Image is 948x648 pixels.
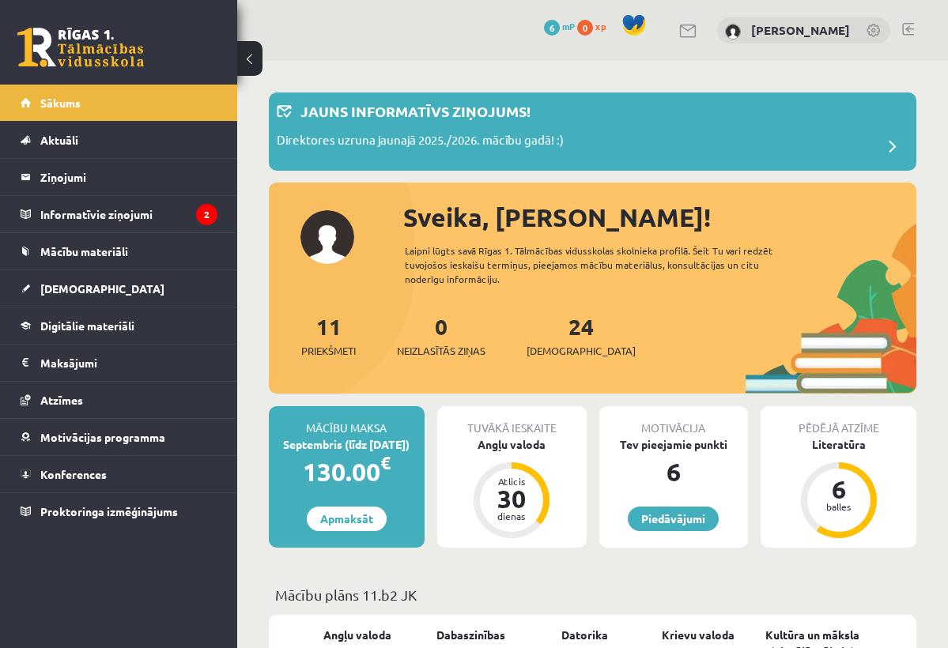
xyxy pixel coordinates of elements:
p: Jauns informatīvs ziņojums! [300,100,531,122]
div: Atlicis [488,477,535,486]
p: Direktores uzruna jaunajā 2025./2026. mācību gadā! :) [277,131,564,153]
span: Digitālie materiāli [40,318,134,333]
a: Jauns informatīvs ziņojums! Direktores uzruna jaunajā 2025./2026. mācību gadā! :) [277,100,908,163]
a: Literatūra 6 balles [761,436,916,541]
div: 30 [488,486,535,511]
div: Mācību maksa [269,406,425,436]
a: Sākums [21,85,217,121]
span: Neizlasītās ziņas [397,343,485,359]
a: [PERSON_NAME] [751,22,850,38]
a: Motivācijas programma [21,419,217,455]
div: 6 [815,477,863,502]
p: Mācību plāns 11.b2 JK [275,584,910,605]
div: Literatūra [761,436,916,453]
div: Septembris (līdz [DATE]) [269,436,425,453]
div: dienas [488,511,535,521]
div: 130.00 [269,453,425,491]
a: Digitālie materiāli [21,307,217,344]
a: 0 xp [577,20,614,32]
a: Informatīvie ziņojumi2 [21,196,217,232]
a: Aktuāli [21,122,217,158]
span: Motivācijas programma [40,430,165,444]
legend: Ziņojumi [40,159,217,195]
span: € [380,451,391,474]
a: [DEMOGRAPHIC_DATA] [21,270,217,307]
a: Proktoringa izmēģinājums [21,493,217,529]
div: Tuvākā ieskaite [437,406,587,436]
span: mP [562,20,575,32]
span: [DEMOGRAPHIC_DATA] [40,281,164,296]
div: Pēdējā atzīme [761,406,916,436]
img: Betija Mačjuka [725,24,741,40]
a: Dabaszinības [436,627,505,643]
div: balles [815,502,863,511]
div: Laipni lūgts savā Rīgas 1. Tālmācības vidusskolas skolnieka profilā. Šeit Tu vari redzēt tuvojošo... [405,243,793,286]
div: 6 [599,453,749,491]
span: Sākums [40,96,81,110]
legend: Informatīvie ziņojumi [40,196,217,232]
a: Mācību materiāli [21,233,217,269]
i: 2 [196,204,217,225]
a: Atzīmes [21,382,217,418]
a: Piedāvājumi [628,507,719,531]
span: Konferences [40,467,107,481]
a: Datorika [561,627,608,643]
span: Priekšmeti [301,343,356,359]
span: 0 [577,20,593,36]
a: Konferences [21,456,217,492]
span: Proktoringa izmēģinājums [40,504,178,518]
a: 24[DEMOGRAPHIC_DATA] [527,312,636,359]
a: Maksājumi [21,345,217,381]
a: Rīgas 1. Tālmācības vidusskola [17,28,144,67]
a: Krievu valoda [662,627,735,643]
a: Angļu valoda Atlicis 30 dienas [437,436,587,541]
a: 11Priekšmeti [301,312,356,359]
div: Motivācija [599,406,749,436]
span: Mācību materiāli [40,244,128,258]
a: 0Neizlasītās ziņas [397,312,485,359]
span: [DEMOGRAPHIC_DATA] [527,343,636,359]
legend: Maksājumi [40,345,217,381]
a: Angļu valoda [323,627,391,643]
span: 6 [544,20,560,36]
div: Sveika, [PERSON_NAME]! [403,198,916,236]
div: Angļu valoda [437,436,587,453]
div: Tev pieejamie punkti [599,436,749,453]
span: Aktuāli [40,133,78,147]
a: Ziņojumi [21,159,217,195]
a: Apmaksāt [307,507,387,531]
span: Atzīmes [40,393,83,407]
span: xp [595,20,606,32]
a: 6 mP [544,20,575,32]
